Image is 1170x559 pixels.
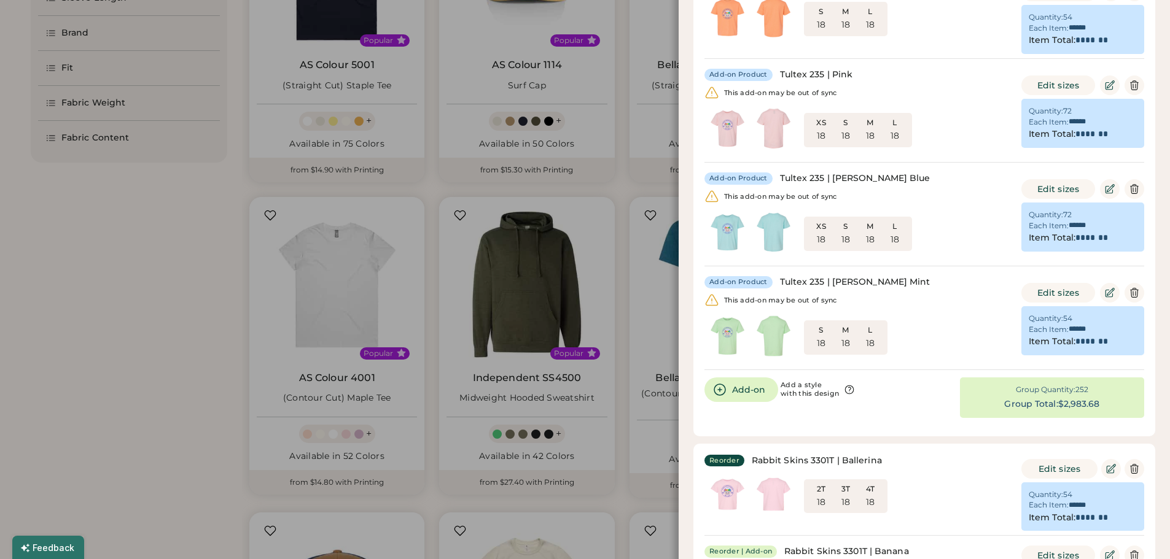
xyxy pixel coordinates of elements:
[811,118,831,128] div: XS
[836,118,856,128] div: S
[836,325,856,335] div: M
[866,337,875,350] div: 18
[836,484,856,494] div: 3T
[709,277,768,287] div: Add-on Product
[751,313,797,359] img: generate-image
[1021,75,1095,95] button: Edit sizes
[752,455,882,467] div: Rabbit Skins 3301T | Ballerina
[841,130,851,142] div: 18
[1021,179,1095,199] button: Edit sizes
[1063,12,1072,22] div: 54
[811,484,831,494] div: 2T
[1100,283,1120,303] button: Edit Product
[1063,210,1072,220] div: 72
[1016,385,1075,395] div: Group Quantity:
[817,337,826,350] div: 18
[891,234,900,246] div: 18
[704,313,751,359] img: generate-image
[1029,314,1063,323] div: Quantity:
[704,377,778,402] button: Add-on
[780,276,930,288] div: Tultex 235 | [PERSON_NAME] Mint
[1004,398,1058,411] div: Group Total:
[860,118,880,128] div: M
[841,496,851,509] div: 18
[780,172,930,185] div: Tultex 235 | [PERSON_NAME] Blue
[866,130,875,142] div: 18
[817,234,826,246] div: 18
[704,471,751,517] img: generate-image
[1063,314,1072,323] div: 54
[1125,459,1144,479] button: Delete
[780,69,853,81] div: Tultex 235 | Pink
[1063,106,1072,116] div: 72
[1029,34,1075,47] div: Item Total:
[1029,232,1075,244] div: Item Total:
[751,471,797,517] img: generate-image
[724,193,837,201] div: This add-on may be out of sync
[1112,504,1164,557] iframe: Front Chat
[1021,283,1095,303] button: Edit sizes
[1029,512,1075,524] div: Item Total:
[1029,106,1063,116] div: Quantity:
[709,456,739,466] div: Reorder
[860,325,880,335] div: L
[885,222,905,231] div: L
[1058,398,1100,411] div: $2,983.68
[1029,12,1063,22] div: Quantity:
[817,130,826,142] div: 18
[724,296,837,305] div: This add-on may be out of sync
[836,7,856,17] div: M
[751,209,797,255] img: generate-image
[1101,459,1121,479] button: Edit Product
[1029,221,1069,231] div: Each Item:
[704,209,751,255] img: generate-image
[724,89,837,98] div: This add-on may be out of sync
[1100,179,1120,199] button: Edit Product
[841,337,851,350] div: 18
[709,70,768,80] div: Add-on Product
[1029,128,1075,141] div: Item Total:
[1075,385,1088,395] div: 252
[866,496,875,509] div: 18
[1125,179,1144,199] button: Delete
[781,381,839,398] div: Add a style with this design
[866,19,875,31] div: 18
[841,19,851,31] div: 18
[1029,336,1075,348] div: Item Total:
[1029,23,1069,33] div: Each Item:
[751,106,797,152] img: generate-image
[704,106,751,152] img: generate-image
[817,496,826,509] div: 18
[1063,490,1072,499] div: 54
[860,222,880,231] div: M
[1029,325,1069,334] div: Each Item:
[817,19,826,31] div: 18
[1100,75,1120,95] button: Edit Product
[891,130,900,142] div: 18
[784,546,909,558] div: Rabbit Skins 3301T | Banana
[1029,210,1063,220] div: Quantity:
[709,174,768,183] div: Add-on Product
[709,547,772,557] div: Reorder | Add-on
[1029,490,1063,499] div: Quantity:
[841,234,851,246] div: 18
[811,325,831,335] div: S
[1029,500,1069,510] div: Each Item:
[811,222,831,231] div: XS
[885,118,905,128] div: L
[1125,283,1144,303] button: Delete
[860,484,880,494] div: 4T
[1125,75,1144,95] button: Delete
[811,7,831,17] div: S
[836,222,856,231] div: S
[860,7,880,17] div: L
[1029,117,1069,127] div: Each Item:
[1021,459,1098,479] button: Edit sizes
[866,234,875,246] div: 18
